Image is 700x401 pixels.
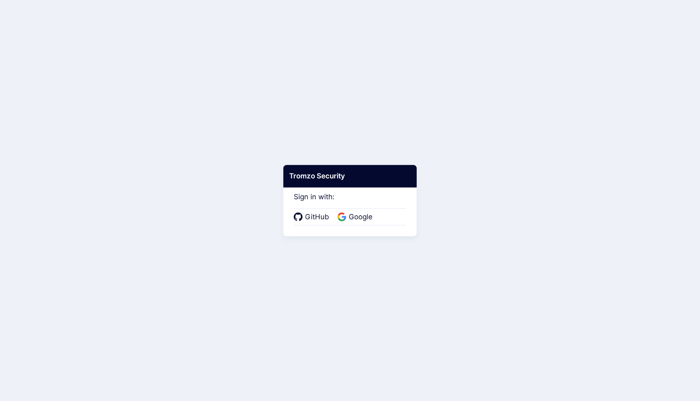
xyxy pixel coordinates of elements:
a: GitHub [294,212,332,223]
a: Google [337,212,375,223]
div: Tromzo Security [283,165,417,188]
span: Google [346,212,375,223]
span: GitHub [302,212,332,223]
div: Sign in with: [294,181,406,226]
